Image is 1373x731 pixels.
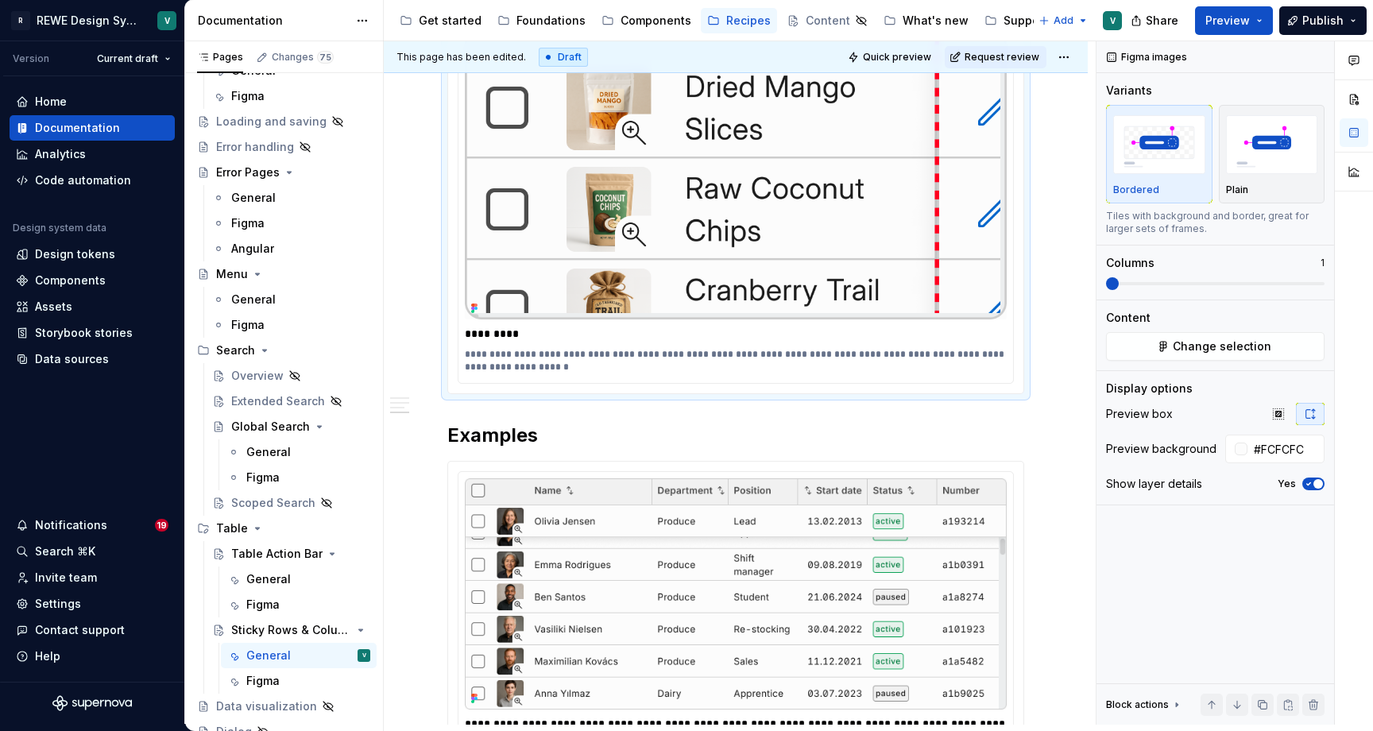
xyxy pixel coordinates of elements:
[1106,105,1212,203] button: placeholderBordered
[806,13,850,29] div: Content
[877,8,975,33] a: What's new
[1106,381,1193,396] div: Display options
[231,88,265,104] div: Figma
[191,261,377,287] a: Menu
[491,8,592,33] a: Foundations
[447,423,1024,448] h2: Examples
[1106,698,1169,711] div: Block actions
[35,94,67,110] div: Home
[191,516,377,541] div: Table
[10,644,175,669] button: Help
[206,83,377,109] a: Figma
[1278,478,1296,490] label: Yes
[1054,14,1073,27] span: Add
[35,517,107,533] div: Notifications
[863,51,931,64] span: Quick preview
[3,3,181,37] button: RREWE Design SystemV
[206,236,377,261] a: Angular
[1123,6,1189,35] button: Share
[206,617,377,643] a: Sticky Rows & Columns
[1106,332,1325,361] button: Change selection
[35,146,86,162] div: Analytics
[10,320,175,346] a: Storybook stories
[1146,13,1178,29] span: Share
[10,591,175,617] a: Settings
[621,13,691,29] div: Components
[516,13,586,29] div: Foundations
[1321,257,1325,269] p: 1
[206,363,377,389] a: Overview
[10,294,175,319] a: Assets
[231,368,284,384] div: Overview
[35,172,131,188] div: Code automation
[35,648,60,664] div: Help
[198,13,348,29] div: Documentation
[191,109,377,134] a: Loading and saving
[10,141,175,167] a: Analytics
[246,597,280,613] div: Figma
[216,164,280,180] div: Error Pages
[164,14,170,27] div: V
[1173,338,1271,354] span: Change selection
[216,139,294,155] div: Error handling
[246,571,291,587] div: General
[206,541,377,567] a: Table Action Bar
[246,648,291,663] div: General
[362,648,366,663] div: V
[35,325,133,341] div: Storybook stories
[317,51,334,64] span: 75
[10,89,175,114] a: Home
[155,519,168,532] span: 19
[216,266,248,282] div: Menu
[1279,6,1367,35] button: Publish
[1226,184,1248,196] p: Plain
[35,596,81,612] div: Settings
[231,317,265,333] div: Figma
[13,222,106,234] div: Design system data
[246,444,291,460] div: General
[35,543,95,559] div: Search ⌘K
[780,8,874,33] a: Content
[191,160,377,185] a: Error Pages
[1113,115,1205,173] img: placeholder
[1106,476,1202,492] div: Show layer details
[1106,255,1154,271] div: Columns
[35,570,97,586] div: Invite team
[945,46,1046,68] button: Request review
[13,52,49,65] div: Version
[52,695,132,711] svg: Supernova Logo
[10,242,175,267] a: Design tokens
[419,13,482,29] div: Get started
[10,565,175,590] a: Invite team
[1113,184,1159,196] p: Bordered
[965,51,1039,64] span: Request review
[90,48,178,70] button: Current draft
[231,622,351,638] div: Sticky Rows & Columns
[1106,310,1151,326] div: Content
[393,8,488,33] a: Get started
[35,622,125,638] div: Contact support
[37,13,138,29] div: REWE Design System
[231,495,315,511] div: Scoped Search
[35,351,109,367] div: Data sources
[701,8,777,33] a: Recipes
[10,168,175,193] a: Code automation
[10,617,175,643] button: Contact support
[206,312,377,338] a: Figma
[221,567,377,592] a: General
[221,668,377,694] a: Figma
[843,46,938,68] button: Quick preview
[206,185,377,211] a: General
[1205,13,1250,29] span: Preview
[35,273,106,288] div: Components
[231,393,325,409] div: Extended Search
[35,246,115,262] div: Design tokens
[1106,441,1216,457] div: Preview background
[231,292,276,307] div: General
[1034,10,1093,32] button: Add
[206,414,377,439] a: Global Search
[221,592,377,617] a: Figma
[231,215,265,231] div: Figma
[978,8,1054,33] a: Support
